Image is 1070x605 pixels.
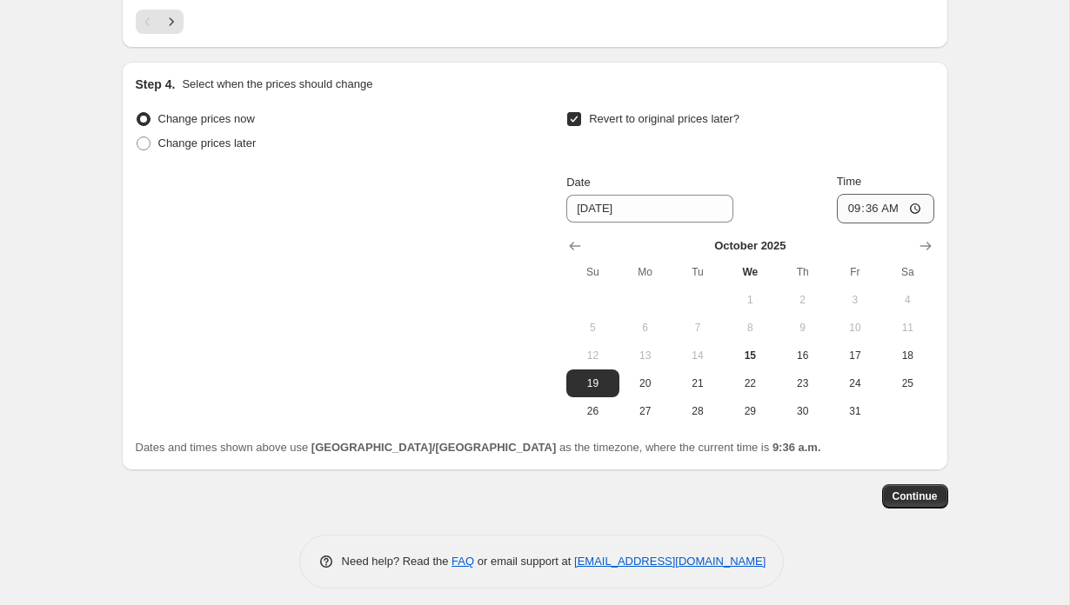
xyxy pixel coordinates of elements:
button: Saturday October 25 2025 [881,369,933,397]
button: Thursday October 9 2025 [776,314,828,342]
span: 26 [573,404,612,418]
span: 25 [888,376,926,390]
input: 12:00 [837,194,934,223]
span: 21 [679,376,717,390]
span: 18 [888,349,926,362]
th: Wednesday [724,258,776,286]
span: 31 [836,404,874,418]
button: Saturday October 11 2025 [881,314,933,342]
th: Monday [619,258,672,286]
a: FAQ [451,555,474,568]
span: 12 [573,349,612,362]
span: 11 [888,321,926,335]
span: Revert to original prices later? [589,112,739,125]
span: We [731,265,769,279]
span: 27 [626,404,665,418]
span: 20 [626,376,665,390]
span: 30 [783,404,821,418]
span: 29 [731,404,769,418]
span: 9 [783,321,821,335]
button: Show next month, November 2025 [913,234,938,258]
button: Friday October 24 2025 [829,369,881,397]
button: Thursday October 16 2025 [776,342,828,369]
input: 10/15/2025 [566,195,733,223]
span: Time [837,175,861,188]
button: Sunday October 12 2025 [566,342,619,369]
span: 3 [836,293,874,307]
span: Tu [679,265,717,279]
span: Date [566,176,590,189]
span: Need help? Read the [342,555,452,568]
a: [EMAIL_ADDRESS][DOMAIN_NAME] [574,555,766,568]
button: Wednesday October 1 2025 [724,286,776,314]
button: Saturday October 18 2025 [881,342,933,369]
span: Continue [893,489,938,503]
th: Friday [829,258,881,286]
button: Tuesday October 7 2025 [672,314,724,342]
button: Wednesday October 29 2025 [724,397,776,425]
span: Su [573,265,612,279]
span: 14 [679,349,717,362]
h2: Step 4. [136,76,176,93]
span: 22 [731,376,769,390]
button: Next [159,10,184,34]
span: 23 [783,376,821,390]
span: 7 [679,321,717,335]
button: Thursday October 23 2025 [776,369,828,397]
span: 5 [573,321,612,335]
span: 8 [731,321,769,335]
th: Thursday [776,258,828,286]
span: 24 [836,376,874,390]
span: Change prices now [158,112,255,125]
button: Friday October 10 2025 [829,314,881,342]
span: Th [783,265,821,279]
button: Friday October 17 2025 [829,342,881,369]
th: Tuesday [672,258,724,286]
span: 15 [731,349,769,362]
button: Monday October 27 2025 [619,397,672,425]
span: Dates and times shown above use as the timezone, where the current time is [136,441,821,454]
nav: Pagination [136,10,184,34]
span: Change prices later [158,136,257,150]
span: Fr [836,265,874,279]
th: Sunday [566,258,619,286]
span: 4 [888,293,926,307]
button: Thursday October 2 2025 [776,286,828,314]
span: 17 [836,349,874,362]
span: 10 [836,321,874,335]
span: 6 [626,321,665,335]
span: 28 [679,404,717,418]
button: Tuesday October 14 2025 [672,342,724,369]
button: Thursday October 30 2025 [776,397,828,425]
button: Monday October 6 2025 [619,314,672,342]
button: Wednesday October 8 2025 [724,314,776,342]
button: Wednesday October 22 2025 [724,369,776,397]
button: Saturday October 4 2025 [881,286,933,314]
span: 16 [783,349,821,362]
button: Today Wednesday October 15 2025 [724,342,776,369]
span: 1 [731,293,769,307]
span: 13 [626,349,665,362]
span: Sa [888,265,926,279]
button: Friday October 31 2025 [829,397,881,425]
button: Sunday October 26 2025 [566,397,619,425]
b: [GEOGRAPHIC_DATA]/[GEOGRAPHIC_DATA] [311,441,556,454]
button: Show previous month, September 2025 [563,234,587,258]
b: 9:36 a.m. [772,441,821,454]
p: Select when the prices should change [182,76,372,93]
th: Saturday [881,258,933,286]
span: or email support at [474,555,574,568]
button: Tuesday October 21 2025 [672,369,724,397]
span: Mo [626,265,665,279]
span: 19 [573,376,612,390]
button: Friday October 3 2025 [829,286,881,314]
button: Monday October 13 2025 [619,342,672,369]
button: Sunday October 5 2025 [566,314,619,342]
span: 2 [783,293,821,307]
button: Monday October 20 2025 [619,369,672,397]
button: Continue [882,484,948,509]
button: Tuesday October 28 2025 [672,397,724,425]
button: Sunday October 19 2025 [566,369,619,397]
